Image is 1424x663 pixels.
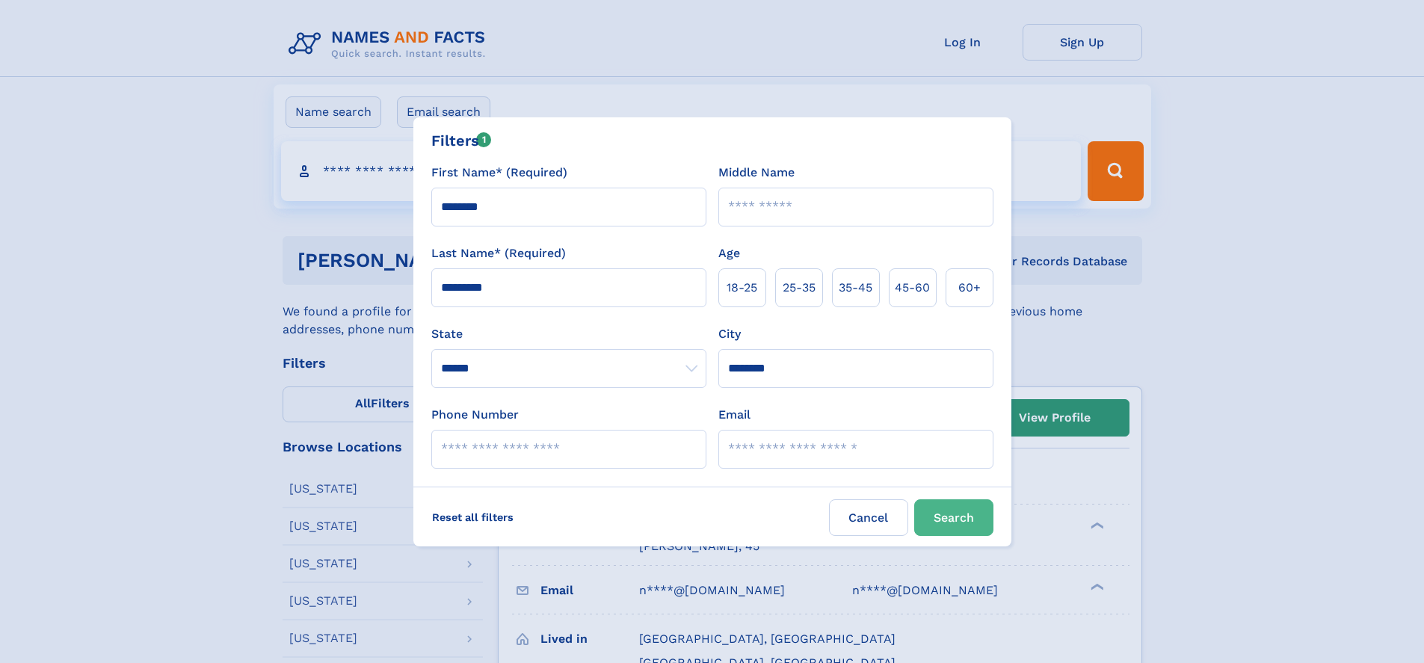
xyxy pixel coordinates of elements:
[718,244,740,262] label: Age
[727,279,757,297] span: 18‑25
[431,244,566,262] label: Last Name* (Required)
[718,164,795,182] label: Middle Name
[895,279,930,297] span: 45‑60
[422,499,523,535] label: Reset all filters
[431,129,492,152] div: Filters
[783,279,816,297] span: 25‑35
[431,406,519,424] label: Phone Number
[914,499,993,536] button: Search
[718,325,741,343] label: City
[958,279,981,297] span: 60+
[431,164,567,182] label: First Name* (Required)
[718,406,750,424] label: Email
[839,279,872,297] span: 35‑45
[829,499,908,536] label: Cancel
[431,325,706,343] label: State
